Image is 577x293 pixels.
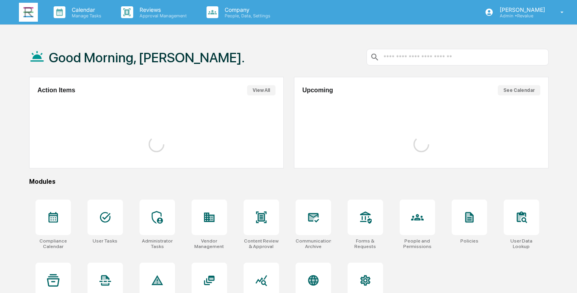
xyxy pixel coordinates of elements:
[498,85,540,95] button: See Calendar
[133,13,191,19] p: Approval Management
[140,238,175,249] div: Administrator Tasks
[218,13,274,19] p: People, Data, Settings
[37,87,75,94] h2: Action Items
[93,238,117,244] div: User Tasks
[493,6,549,13] p: [PERSON_NAME]
[504,238,539,249] div: User Data Lookup
[348,238,383,249] div: Forms & Requests
[29,178,549,185] div: Modules
[218,6,274,13] p: Company
[244,238,279,249] div: Content Review & Approval
[302,87,333,94] h2: Upcoming
[35,238,71,249] div: Compliance Calendar
[65,6,105,13] p: Calendar
[19,3,38,22] img: logo
[133,6,191,13] p: Reviews
[247,85,275,95] button: View All
[65,13,105,19] p: Manage Tasks
[460,238,478,244] div: Policies
[49,50,245,65] h1: Good Morning, [PERSON_NAME].
[493,13,549,19] p: Admin • Revalue
[400,238,435,249] div: People and Permissions
[192,238,227,249] div: Vendor Management
[296,238,331,249] div: Communications Archive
